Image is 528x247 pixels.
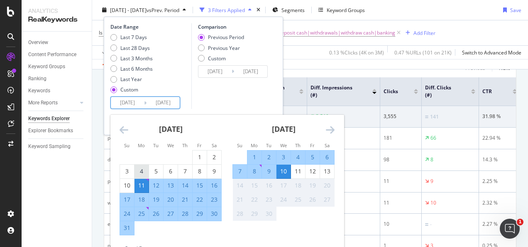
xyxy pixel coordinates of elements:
[207,153,221,161] div: 2
[384,199,418,207] div: 11
[278,27,395,39] span: deposit cash|withdrawals|withdraw cash|banking
[384,113,418,120] div: 3,555
[149,210,163,218] div: 26
[482,113,517,120] div: 31.98 %
[28,7,85,15] div: Analytics
[425,116,428,118] img: Equal
[193,181,207,190] div: 15
[108,156,250,163] div: deposit cash at post office
[207,164,222,178] td: Choose Saturday, August 9, 2025 as your check-in date. It’s available.
[462,49,521,56] div: Switch to Advanced Mode
[208,34,244,41] div: Previous Period
[247,195,262,204] div: 22
[149,178,164,193] td: Selected. Tuesday, August 12, 2025
[482,178,517,185] div: 2.25 %
[164,195,178,204] div: 20
[430,221,432,228] div: -
[425,84,459,99] span: Diff. Clicks (#)
[120,44,150,51] div: Last 28 Days
[207,210,221,218] div: 30
[402,28,435,38] button: Add Filter
[320,164,335,178] td: Choose Saturday, September 13, 2025 as your check-in date. It’s available.
[482,156,517,163] div: 14.3 %
[110,44,153,51] div: Last 28 Days
[149,181,163,190] div: 12
[193,207,207,221] td: Selected. Friday, August 29, 2025
[120,195,134,204] div: 17
[262,153,276,161] div: 2
[124,142,130,148] small: Su
[110,6,147,13] span: [DATE] - [DATE]
[262,193,276,207] td: Not available. Tuesday, September 23, 2025
[120,210,134,218] div: 24
[110,115,344,245] div: Calendar
[247,153,262,161] div: 1
[108,220,250,228] div: everyday banking post office
[262,164,276,178] td: Selected. Tuesday, September 9, 2025
[28,86,50,95] div: Keywords
[120,125,128,135] div: Move backward to switch to the previous month.
[500,3,521,17] button: Save
[320,181,334,190] div: 20
[164,178,178,193] td: Selected. Wednesday, August 13, 2025
[234,66,267,77] input: End Date
[28,15,85,25] div: RealKeywords
[198,54,244,62] div: Custom
[178,167,192,175] div: 7
[247,193,262,207] td: Not available. Monday, September 22, 2025
[306,150,320,164] td: Selected. Friday, September 5, 2025
[413,29,435,36] div: Add Filter
[111,97,144,109] input: Start Date
[430,178,433,185] div: 9
[28,126,73,135] div: Explorer Bookmarks
[320,178,335,193] td: Not available. Saturday, September 20, 2025
[207,181,221,190] div: 16
[149,164,164,178] td: Choose Tuesday, August 5, 2025 as your check-in date. It’s available.
[237,142,242,148] small: Su
[147,6,179,13] span: vs Prev. Period
[120,65,153,72] div: Last 6 Months
[28,126,86,135] a: Explorer Bookmarks
[266,142,271,148] small: Tu
[28,142,86,151] a: Keyword Sampling
[384,88,401,95] span: Clicks
[459,46,521,59] button: Switch to Advanced Mode
[430,113,439,121] div: 141
[500,219,520,239] iframe: Intercom live chat
[178,195,192,204] div: 21
[193,195,207,204] div: 22
[28,50,86,59] a: Content Performance
[306,153,320,161] div: 5
[149,167,163,175] div: 5
[110,86,153,93] div: Custom
[306,195,320,204] div: 26
[306,164,320,178] td: Choose Friday, September 12, 2025 as your check-in date. It’s available.
[233,181,247,190] div: 14
[207,195,221,204] div: 23
[262,181,276,190] div: 16
[167,142,174,148] small: We
[164,164,178,178] td: Choose Wednesday, August 6, 2025 as your check-in date. It’s available.
[269,3,308,17] button: Segments
[193,210,207,218] div: 29
[306,181,320,190] div: 19
[198,34,244,41] div: Previous Period
[134,210,149,218] div: 25
[262,167,276,175] div: 9
[178,193,193,207] td: Selected. Thursday, August 21, 2025
[134,181,149,190] div: 11
[320,167,334,175] div: 13
[28,86,86,95] a: Keywords
[207,150,222,164] td: Choose Saturday, August 2, 2025 as your check-in date. It’s available.
[276,178,291,193] td: Not available. Wednesday, September 17, 2025
[325,142,330,148] small: Sa
[196,3,255,17] button: 3 Filters Applied
[262,207,276,221] td: Not available. Tuesday, September 30, 2025
[320,153,334,161] div: 6
[28,99,78,107] a: More Reports
[430,134,436,142] div: 66
[315,3,368,17] button: Keyword Groups
[120,178,134,193] td: Choose Sunday, August 10, 2025 as your check-in date. It’s available.
[233,178,247,193] td: Not available. Sunday, September 14, 2025
[120,193,134,207] td: Selected. Sunday, August 17, 2025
